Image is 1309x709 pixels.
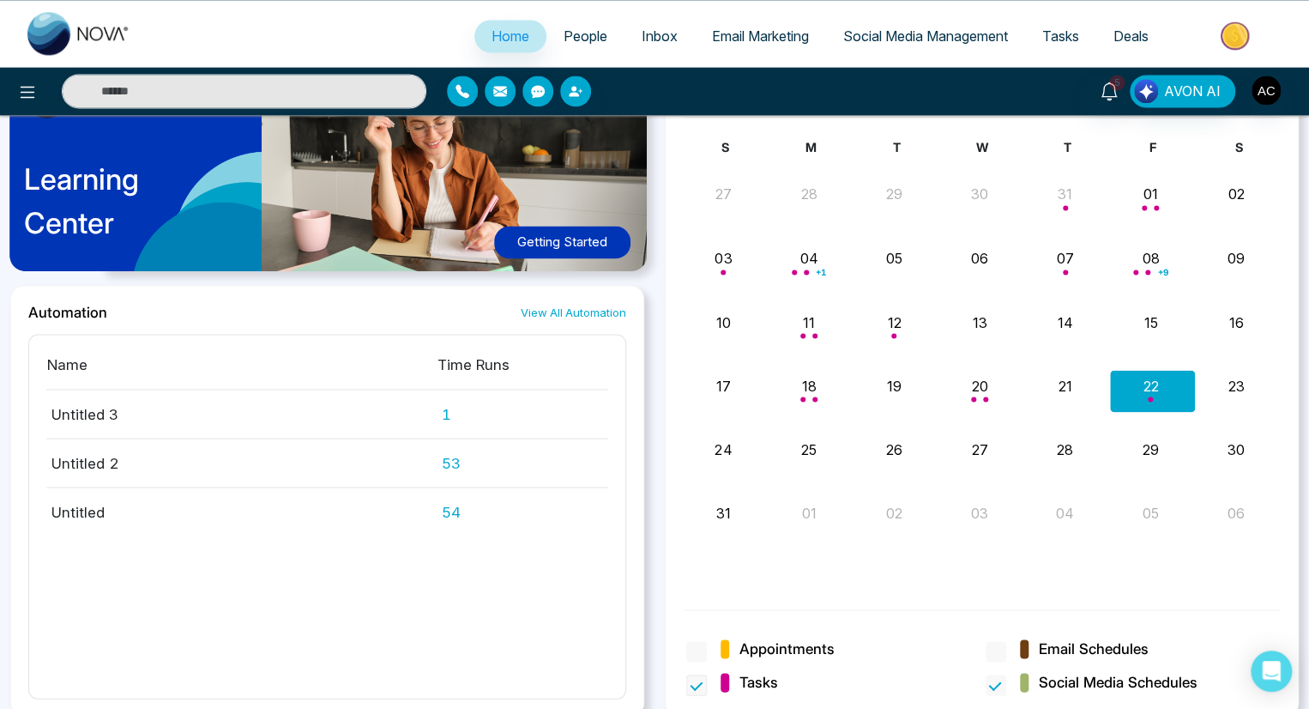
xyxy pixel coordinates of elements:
button: 13 [973,312,987,332]
button: 14 [1058,312,1073,332]
span: + 1 [816,269,826,276]
a: LearningCenterGetting Started [10,56,644,285]
button: 31 [716,502,731,523]
img: Lead Flow [1134,79,1158,103]
button: 29 [886,184,902,204]
p: Learning Center [24,157,139,245]
button: 06 [971,248,988,269]
td: Untitled 3 [46,390,437,439]
span: F [1149,140,1156,155]
span: Home [492,27,529,45]
button: 15 [1143,312,1157,332]
td: 53 [437,439,608,488]
span: T [1064,140,1071,155]
td: Untitled 2 [46,439,437,488]
span: Social Media Management [843,27,1008,45]
button: 23 [1228,375,1244,396]
button: 30 [1228,439,1245,459]
span: + 9 [1157,269,1167,276]
button: 27 [972,439,988,459]
button: Getting Started [494,226,630,259]
span: S [1234,140,1242,155]
button: AVON AI [1130,75,1235,107]
th: Name [46,352,437,390]
span: Deals [1113,27,1149,45]
button: 28 [1057,439,1073,459]
span: Appointments [739,638,835,660]
a: View All Automation [521,304,626,320]
button: 10 [716,312,731,332]
a: Inbox [624,20,695,52]
img: Nova CRM Logo [27,12,130,55]
span: S [721,140,729,155]
span: M [805,140,817,155]
img: User Avatar [1252,76,1281,105]
button: 29 [1143,439,1159,459]
button: 09 [1228,248,1245,269]
button: 17 [716,375,731,396]
a: Home [474,20,546,52]
span: 5 [1109,75,1125,90]
th: Time Runs [437,352,608,390]
button: 03 [971,502,988,523]
span: Email Marketing [712,27,809,45]
button: 06 [1228,502,1245,523]
button: 25 [801,439,817,459]
h2: Automation [28,303,107,320]
a: Email Marketing [695,20,826,52]
span: Inbox [642,27,678,45]
button: 05 [1143,502,1159,523]
button: 16 [1228,312,1243,332]
span: Email Schedules [1039,638,1149,660]
button: 02 [1228,184,1244,204]
a: People [546,20,624,52]
img: home-learning-center.png [1,51,667,291]
button: 30 [971,184,988,204]
span: T [892,140,900,155]
button: 04 [1056,502,1074,523]
button: 28 [800,184,817,204]
div: Month View [683,138,1281,589]
button: 27 [715,184,732,204]
button: 24 [715,439,732,459]
button: 26 [886,439,902,459]
td: 54 [437,488,608,523]
div: Open Intercom Messenger [1251,651,1292,692]
a: Deals [1096,20,1166,52]
td: 1 [437,390,608,439]
span: W [976,140,988,155]
span: Tasks [1042,27,1079,45]
td: Untitled [46,488,437,523]
span: People [564,27,607,45]
button: 21 [1059,375,1072,396]
a: 5 [1089,75,1130,105]
button: 01 [801,502,816,523]
a: Tasks [1025,20,1096,52]
span: Social Media Schedules [1039,671,1197,694]
a: Social Media Management [826,20,1025,52]
button: 02 [886,502,902,523]
span: Tasks [739,671,778,694]
button: 05 [886,248,902,269]
span: AVON AI [1164,81,1221,101]
img: Market-place.gif [1174,16,1299,55]
button: 19 [887,375,902,396]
